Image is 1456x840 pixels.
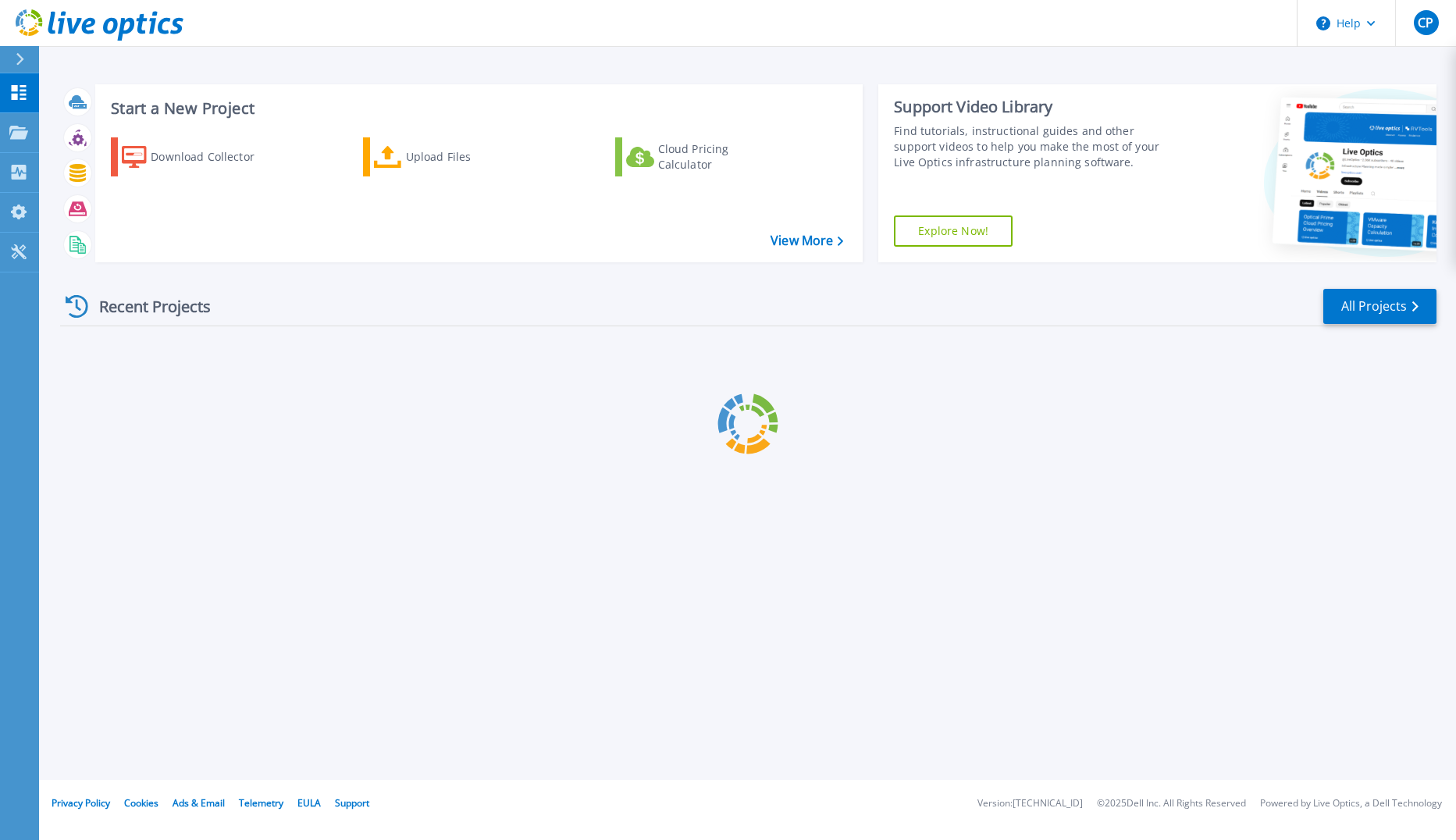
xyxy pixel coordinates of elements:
a: Cloud Pricing Calculator [615,137,789,176]
li: Powered by Live Optics, a Dell Technology [1260,799,1442,809]
a: Cookies [124,796,158,810]
li: © 2025 Dell Inc. All Rights Reserved [1097,799,1246,809]
h3: Start a New Project [111,100,842,117]
a: Privacy Policy [52,796,110,810]
div: Upload Files [406,141,531,173]
div: Recent Projects [60,287,232,326]
a: All Projects [1323,289,1436,324]
div: Find tutorials, instructional guides and other support videos to help you make the most of your L... [894,123,1178,170]
span: CP [1418,16,1433,29]
a: Upload Files [363,137,537,176]
a: View More [771,233,843,248]
li: Version: [TECHNICAL_ID] [977,799,1083,809]
a: EULA [297,796,321,810]
div: Support Video Library [894,97,1178,117]
a: Download Collector [111,137,285,176]
a: Explore Now! [894,215,1013,247]
a: Ads & Email [173,796,225,810]
a: Support [335,796,369,810]
a: Telemetry [239,796,283,810]
div: Download Collector [151,141,276,173]
div: Cloud Pricing Calculator [658,141,783,173]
